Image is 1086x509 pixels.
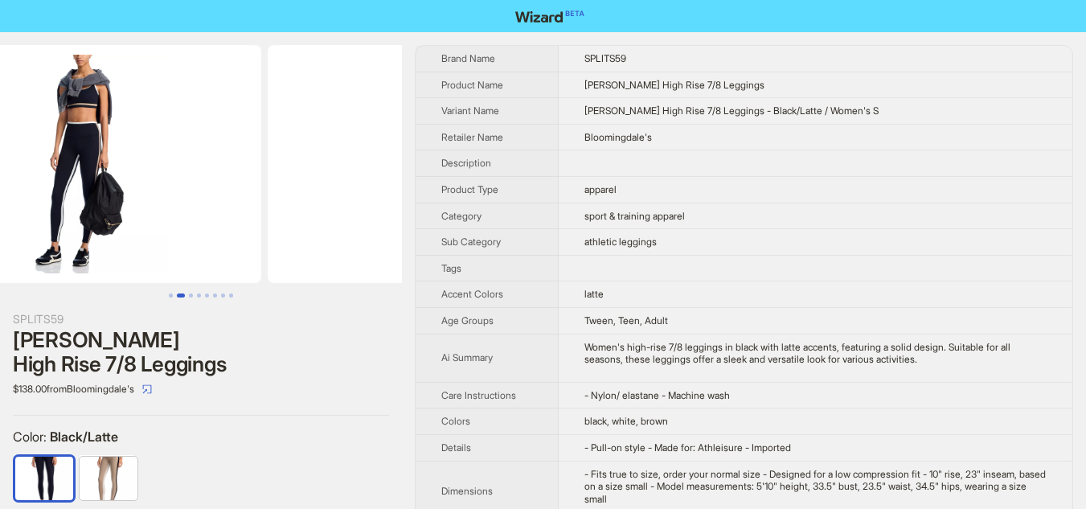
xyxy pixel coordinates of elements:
button: Go to slide 7 [221,293,225,298]
div: $138.00 from Bloomingdale's [13,376,389,402]
button: Go to slide 8 [229,293,233,298]
span: Black/Latte [50,429,118,445]
img: Black/Latte [15,457,73,500]
span: Colors [441,415,470,427]
span: Product Name [441,79,503,91]
span: Description [441,157,491,169]
span: apparel [584,183,617,195]
button: Go to slide 2 [177,293,185,298]
span: Age Groups [441,314,494,326]
button: Go to slide 3 [189,293,193,298]
div: SPLITS59 [13,310,389,328]
img: Latte/Black [80,457,137,500]
span: SPLITS59 [584,52,626,64]
span: Ai Summary [441,351,493,363]
span: latte [584,288,604,300]
span: Color : [13,429,50,445]
button: Go to slide 5 [205,293,209,298]
span: athletic leggings [584,236,657,248]
div: [PERSON_NAME] High Rise 7/8 Leggings [13,328,389,376]
span: - Pull-on style - Made for: Athleisure - Imported [584,441,791,454]
span: Accent Colors [441,288,503,300]
span: - Nylon/ elastane - Machine wash [584,389,730,401]
span: Category [441,210,482,222]
span: select [142,384,152,394]
button: Go to slide 4 [197,293,201,298]
div: Women's high-rise 7/8 leggings in black with latte accents, featuring a solid design. Suitable fo... [584,341,1047,366]
span: [PERSON_NAME] High Rise 7/8 Leggings [584,79,764,91]
span: Sub Category [441,236,501,248]
button: Go to slide 6 [213,293,217,298]
span: Bloomingdale's [584,131,652,143]
img: Sam Rigor High Rise 7/8 Leggings Sam Rigor High Rise 7/8 Leggings - Black/Latte / Women's S image 3 [268,45,628,283]
span: Tween, Teen, Adult [584,314,668,326]
button: Go to slide 1 [169,293,173,298]
label: available [15,455,73,499]
label: available [80,455,137,499]
span: Variant Name [441,105,499,117]
span: Care Instructions [441,389,516,401]
span: Product Type [441,183,498,195]
span: Details [441,441,471,454]
span: Dimensions [441,485,493,497]
span: sport & training apparel [584,210,685,222]
span: black, white, brown [584,415,668,427]
span: Brand Name [441,52,495,64]
span: Tags [441,262,461,274]
span: Retailer Name [441,131,503,143]
span: [PERSON_NAME] High Rise 7/8 Leggings - Black/Latte / Women's S [584,105,879,117]
div: - Fits true to size, order your normal size - Designed for a low compression fit - 10" rise, 23" ... [584,468,1047,506]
